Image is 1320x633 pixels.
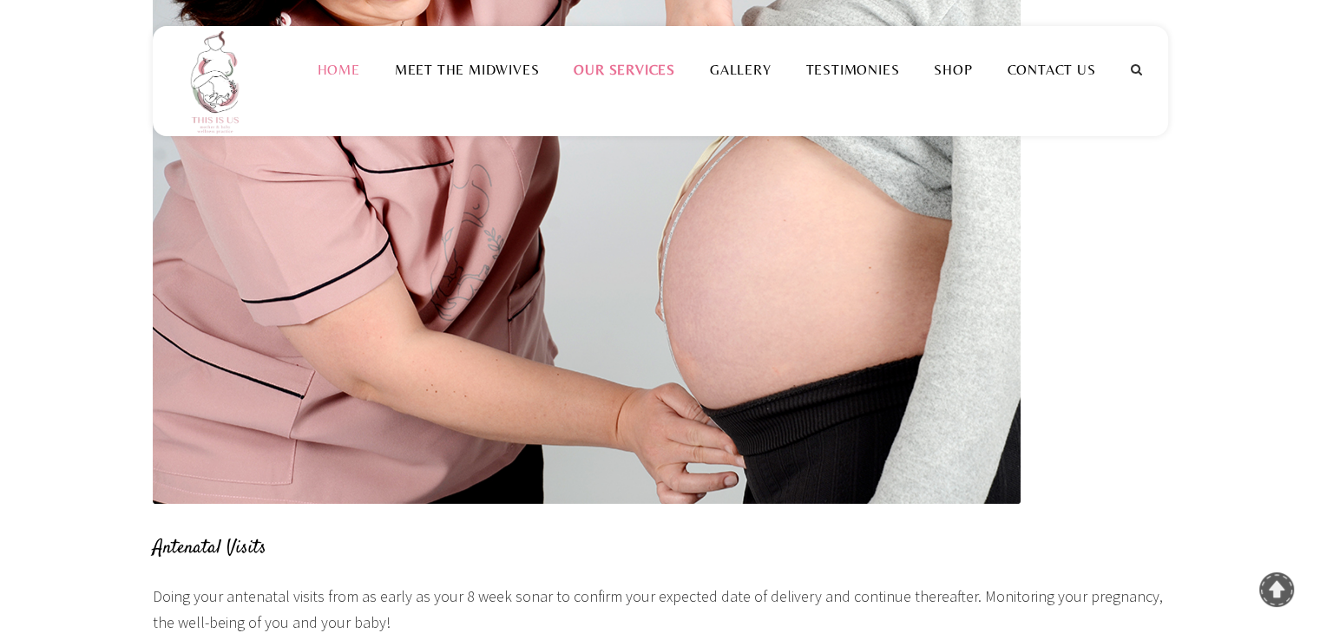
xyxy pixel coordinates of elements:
[693,62,789,78] a: Gallery
[378,62,557,78] a: Meet the Midwives
[153,534,1168,562] h5: Antenatal Visits
[788,62,916,78] a: Testimonies
[916,62,989,78] a: Shop
[179,26,257,136] img: This is us practice
[556,62,693,78] a: Our Services
[990,62,1113,78] a: Contact Us
[1259,572,1294,607] a: To Top
[299,62,377,78] a: Home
